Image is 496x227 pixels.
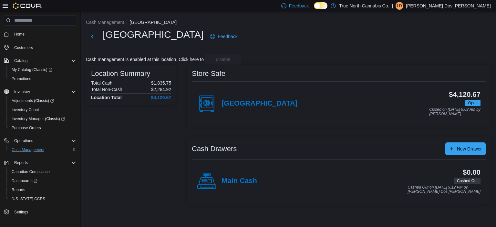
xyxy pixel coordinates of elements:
span: Reports [12,187,25,192]
p: $2,284.92 [151,87,171,92]
button: Reports [12,159,30,167]
h4: [GEOGRAPHIC_DATA] [222,99,297,108]
span: Reports [14,160,28,165]
span: Inventory [14,89,30,94]
button: New Drawer [445,142,486,155]
a: Cash Management [9,146,47,154]
span: Adjustments (Classic) [12,98,54,103]
button: Inventory Count [6,105,79,114]
span: My Catalog (Classic) [9,66,76,74]
h6: Total Non-Cash [91,87,122,92]
span: LD [397,2,402,10]
span: Inventory Count [9,106,76,114]
span: Purchase Orders [9,124,76,132]
a: Promotions [9,75,34,83]
span: Inventory Manager (Classic) [9,115,76,123]
button: [GEOGRAPHIC_DATA] [129,20,177,25]
button: disable [205,54,241,65]
nav: An example of EuiBreadcrumbs [86,19,491,27]
span: Inventory Manager (Classic) [12,116,65,121]
span: Cashed Out [454,178,480,184]
span: Canadian Compliance [9,168,76,176]
a: Dashboards [9,177,40,185]
p: $1,835.75 [151,80,171,86]
span: Inventory Count [12,107,39,112]
span: Catalog [12,57,76,65]
a: Adjustments (Classic) [9,97,57,105]
span: [US_STATE] CCRS [12,196,45,201]
button: Operations [1,136,79,145]
p: Cash management is enabled at this location. Click here to [86,57,204,62]
span: Home [12,30,76,38]
button: Purchase Orders [6,123,79,132]
p: Cashed Out on [DATE] 9:12 PM by [PERSON_NAME] Dos [PERSON_NAME] [408,185,480,194]
span: Cashed Out [457,178,478,184]
a: Home [12,30,27,38]
a: Inventory Manager (Classic) [9,115,67,123]
span: Settings [14,210,28,215]
a: Feedback [207,30,240,43]
button: Promotions [6,74,79,83]
input: Dark Mode [314,2,327,9]
button: Inventory [12,88,33,96]
h3: $4,120.67 [449,91,480,98]
span: Promotions [9,75,76,83]
button: Operations [12,137,36,145]
button: Canadian Compliance [6,167,79,176]
p: True North Cannabis Co. [339,2,389,10]
span: Dashboards [12,178,37,183]
span: Dashboards [9,177,76,185]
span: Cash Management [9,146,76,154]
button: Reports [1,158,79,167]
button: Home [1,29,79,39]
a: Adjustments (Classic) [6,96,79,105]
span: Customers [14,45,33,50]
span: Customers [12,43,76,51]
button: Inventory [1,87,79,96]
button: [US_STATE] CCRS [6,194,79,203]
h3: Store Safe [192,70,225,77]
span: Cash Management [12,147,44,152]
a: Purchase Orders [9,124,44,132]
span: Washington CCRS [9,195,76,203]
span: Open [465,100,480,106]
a: My Catalog (Classic) [6,65,79,74]
button: Catalog [1,56,79,65]
h3: Cash Drawers [192,145,237,153]
p: Closed on [DATE] 9:02 AM by [PERSON_NAME] [429,108,480,116]
h4: Location Total [91,95,122,100]
span: Operations [12,137,76,145]
button: Reports [6,185,79,194]
p: [PERSON_NAME] Dos [PERSON_NAME] [406,2,491,10]
span: Settings [12,208,76,216]
h1: [GEOGRAPHIC_DATA] [103,28,203,41]
span: disable [216,56,230,63]
a: [US_STATE] CCRS [9,195,48,203]
span: My Catalog (Classic) [12,67,52,72]
span: Purchase Orders [12,125,41,130]
button: Cash Management [6,145,79,154]
button: Customers [1,43,79,52]
p: | [392,2,393,10]
span: Feedback [218,33,237,40]
a: Inventory Count [9,106,42,114]
h6: Total Cash [91,80,112,86]
button: Next [86,30,99,43]
span: Reports [9,186,76,194]
span: Operations [14,138,33,143]
button: Cash Management [86,20,124,25]
span: Promotions [12,76,31,81]
a: My Catalog (Classic) [9,66,55,74]
div: Lillia Dos Santos [396,2,403,10]
h3: Location Summary [91,70,150,77]
button: Catalog [12,57,30,65]
span: Inventory [12,88,76,96]
span: Catalog [14,58,27,63]
h3: $0.00 [463,169,480,176]
a: Settings [12,208,31,216]
a: Customers [12,44,36,52]
h4: $4,120.67 [151,95,171,100]
span: Home [14,32,25,37]
span: Canadian Compliance [12,169,50,174]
